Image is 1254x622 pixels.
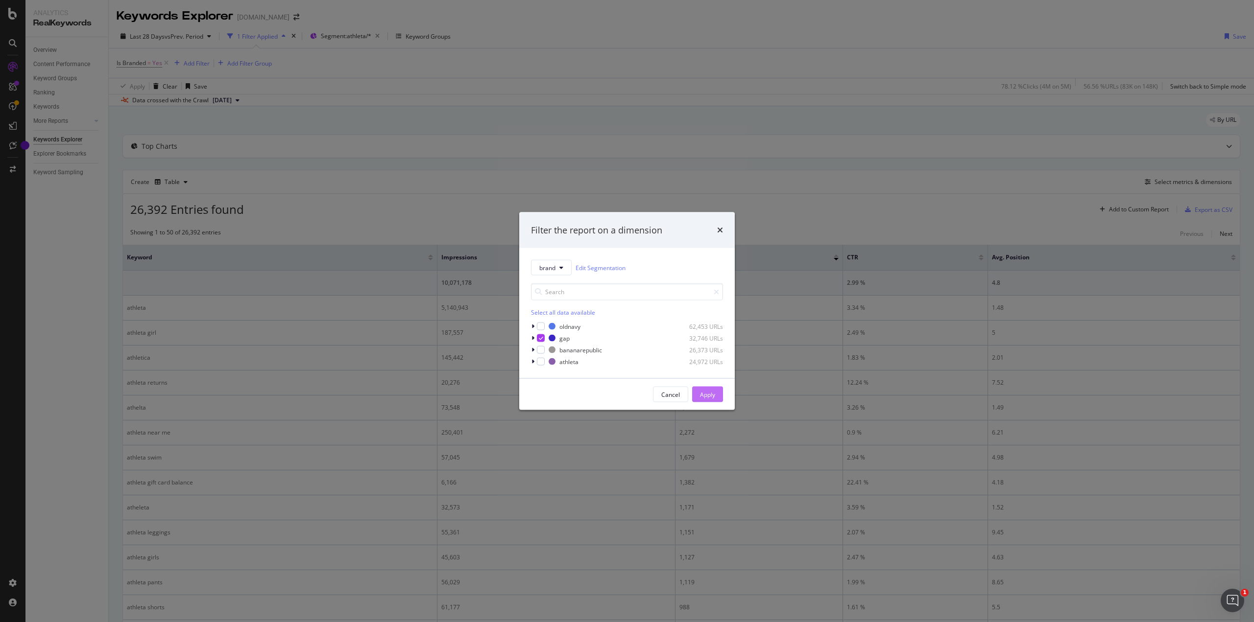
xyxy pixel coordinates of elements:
div: bananarepublic [559,346,602,354]
div: Filter the report on a dimension [531,224,662,236]
button: Apply [692,387,723,402]
div: Apply [700,390,715,398]
div: 24,972 URLs [675,357,723,366]
span: brand [539,263,555,272]
input: Search [531,283,723,300]
button: brand [531,260,572,276]
iframe: Intercom live chat [1221,589,1244,612]
button: Cancel [653,387,688,402]
span: 1 [1241,589,1249,597]
div: 32,746 URLs [675,334,723,342]
div: times [717,224,723,236]
div: modal [519,212,735,410]
div: gap [559,334,570,342]
div: athleta [559,357,579,366]
a: Edit Segmentation [576,262,626,273]
div: 62,453 URLs [675,322,723,330]
div: oldnavy [559,322,580,330]
div: Select all data available [531,308,723,317]
div: Cancel [661,390,680,398]
div: 26,373 URLs [675,346,723,354]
